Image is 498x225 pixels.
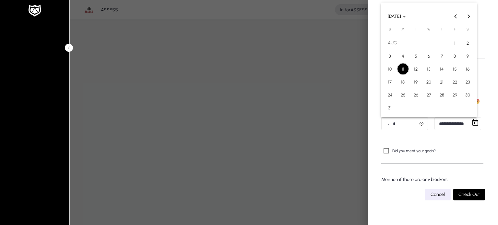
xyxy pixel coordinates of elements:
span: 24 [384,89,396,101]
button: Aug 15, 2025 [448,62,461,75]
span: 12 [410,63,422,75]
span: 8 [449,50,461,62]
span: F [454,27,456,31]
span: 2 [462,37,474,49]
span: 5 [410,50,422,62]
span: T [441,27,443,31]
td: AUG [384,37,448,50]
button: Aug 26, 2025 [409,88,422,101]
button: Aug 3, 2025 [384,50,397,62]
span: M [401,27,405,31]
span: 23 [462,76,474,88]
button: Aug 17, 2025 [384,75,397,88]
span: T [415,27,417,31]
button: Aug 25, 2025 [397,88,409,101]
button: Aug 9, 2025 [461,50,474,62]
button: Aug 11, 2025 [397,62,409,75]
button: Aug 19, 2025 [409,75,422,88]
span: 17 [384,76,396,88]
span: 16 [462,63,474,75]
span: 25 [397,89,409,101]
span: 19 [410,76,422,88]
button: Aug 24, 2025 [384,88,397,101]
span: 31 [384,102,396,114]
span: 22 [449,76,461,88]
span: 20 [423,76,435,88]
span: 15 [449,63,461,75]
button: Aug 13, 2025 [422,62,435,75]
span: [DATE] [388,14,401,19]
span: 7 [436,50,448,62]
span: 21 [436,76,448,88]
span: 4 [397,50,409,62]
button: Aug 23, 2025 [461,75,474,88]
span: 9 [462,50,474,62]
span: 1 [449,37,461,49]
button: Aug 22, 2025 [448,75,461,88]
button: Aug 5, 2025 [409,50,422,62]
span: 10 [384,63,396,75]
button: Aug 18, 2025 [397,75,409,88]
button: Aug 6, 2025 [422,50,435,62]
button: Aug 21, 2025 [435,75,448,88]
button: Aug 1, 2025 [448,37,461,50]
span: 27 [423,89,435,101]
button: Aug 4, 2025 [397,50,409,62]
button: Aug 20, 2025 [422,75,435,88]
span: S [467,27,469,31]
button: Aug 27, 2025 [422,88,435,101]
button: Aug 10, 2025 [384,62,397,75]
button: Aug 7, 2025 [435,50,448,62]
span: 14 [436,63,448,75]
button: Next month [462,10,475,23]
button: Aug 29, 2025 [448,88,461,101]
button: Aug 2, 2025 [461,37,474,50]
span: 6 [423,50,435,62]
button: Aug 31, 2025 [384,101,397,114]
span: 26 [410,89,422,101]
button: Aug 16, 2025 [461,62,474,75]
span: 13 [423,63,435,75]
span: 30 [462,89,474,101]
button: Aug 28, 2025 [435,88,448,101]
span: 11 [397,63,409,75]
button: Choose month and year [385,10,409,22]
button: Aug 12, 2025 [409,62,422,75]
button: Previous month [449,10,462,23]
button: Aug 30, 2025 [461,88,474,101]
span: 28 [436,89,448,101]
span: 18 [397,76,409,88]
span: W [427,27,430,31]
button: Aug 8, 2025 [448,50,461,62]
span: S [389,27,391,31]
span: 29 [449,89,461,101]
span: 3 [384,50,396,62]
button: Aug 14, 2025 [435,62,448,75]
